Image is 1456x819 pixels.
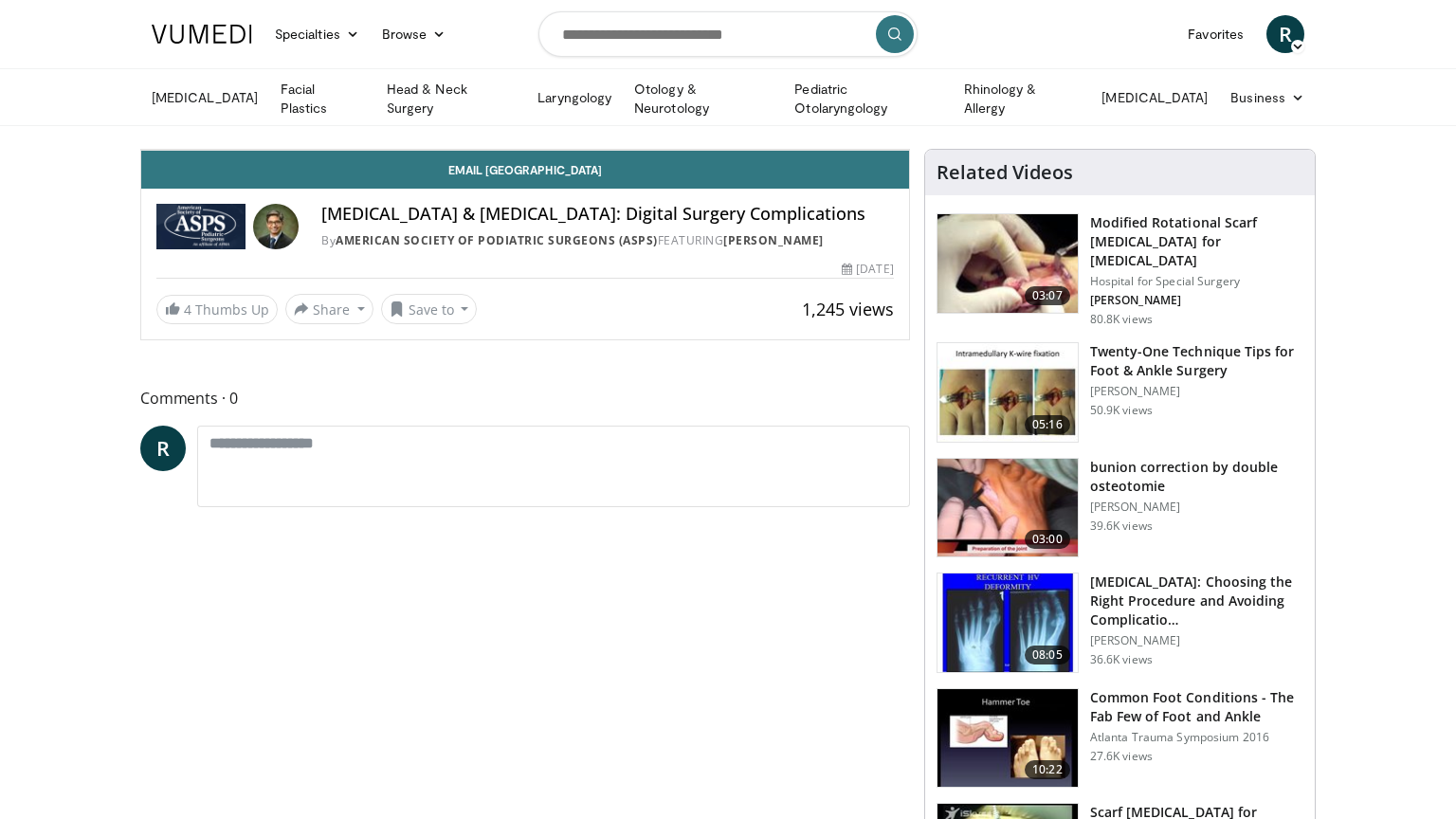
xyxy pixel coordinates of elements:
span: 1,245 views [802,298,894,320]
h4: Related Videos [937,161,1073,184]
h3: [MEDICAL_DATA]: Choosing the Right Procedure and Avoiding Complicatio… [1090,573,1303,629]
a: Otology & Neurotology [623,80,783,118]
a: Facial Plastics [269,80,375,118]
p: 80.8K views [1090,312,1153,327]
img: Scarf_Osteotomy_100005158_3.jpg.150x105_q85_crop-smart_upscale.jpg [937,214,1078,313]
p: 36.6K views [1090,652,1153,667]
p: [PERSON_NAME] [1090,293,1303,308]
div: By FEATURING [321,232,894,249]
a: 03:00 bunion correction by double osteotomie [PERSON_NAME] 39.6K views [937,458,1303,558]
a: Business [1219,79,1316,117]
a: [MEDICAL_DATA] [1090,79,1219,117]
span: 03:00 [1025,530,1070,549]
img: 3c75a04a-ad21-4ad9-966a-c963a6420fc5.150x105_q85_crop-smart_upscale.jpg [937,573,1078,672]
h4: [MEDICAL_DATA] & [MEDICAL_DATA]: Digital Surgery Complications [321,204,894,225]
h3: Twenty-One Technique Tips for Foot & Ankle Surgery [1090,342,1303,380]
a: Pediatric Otolaryngology [783,80,952,118]
span: 08:05 [1025,646,1070,664]
img: Avatar [253,204,299,249]
p: 27.6K views [1090,749,1153,764]
span: 03:07 [1025,286,1070,305]
button: Save to [381,294,478,324]
a: 4 Thumbs Up [156,295,278,324]
a: Head & Neck Surgery [375,80,526,118]
h3: bunion correction by double osteotomie [1090,458,1303,496]
a: R [1266,15,1304,53]
a: Favorites [1176,15,1255,53]
a: R [140,426,186,471]
img: VuMedi Logo [152,25,252,44]
a: 10:22 Common Foot Conditions - The Fab Few of Foot and Ankle Atlanta Trauma Symposium 2016 27.6K ... [937,688,1303,789]
a: 03:07 Modified Rotational Scarf [MEDICAL_DATA] for [MEDICAL_DATA] Hospital for Special Surgery [P... [937,213,1303,327]
a: [PERSON_NAME] [723,232,824,248]
img: 294729_0000_1.png.150x105_q85_crop-smart_upscale.jpg [937,459,1078,557]
span: 05:16 [1025,415,1070,434]
span: 10:22 [1025,760,1070,779]
p: [PERSON_NAME] [1090,500,1303,515]
span: Comments 0 [140,386,910,410]
a: Laryngology [526,79,623,117]
video-js: Video Player [141,150,909,151]
a: American Society of Podiatric Surgeons (ASPS) [336,232,658,248]
p: Hospital for Special Surgery [1090,274,1303,289]
a: Specialties [264,15,371,53]
div: [DATE] [842,261,893,278]
h3: Modified Rotational Scarf [MEDICAL_DATA] for [MEDICAL_DATA] [1090,213,1303,270]
p: 50.9K views [1090,403,1153,418]
p: 39.6K views [1090,519,1153,534]
span: 4 [184,300,191,318]
a: Browse [371,15,458,53]
a: 08:05 [MEDICAL_DATA]: Choosing the Right Procedure and Avoiding Complicatio… [PERSON_NAME] 36.6K ... [937,573,1303,673]
img: 4559c471-f09d-4bda-8b3b-c296350a5489.150x105_q85_crop-smart_upscale.jpg [937,689,1078,788]
img: 6702e58c-22b3-47ce-9497-b1c0ae175c4c.150x105_q85_crop-smart_upscale.jpg [937,343,1078,442]
p: [PERSON_NAME] [1090,633,1303,648]
p: Atlanta Trauma Symposium 2016 [1090,730,1303,745]
a: 05:16 Twenty-One Technique Tips for Foot & Ankle Surgery [PERSON_NAME] 50.9K views [937,342,1303,443]
input: Search topics, interventions [538,11,918,57]
button: Share [285,294,373,324]
a: Email [GEOGRAPHIC_DATA] [141,151,909,189]
h3: Common Foot Conditions - The Fab Few of Foot and Ankle [1090,688,1303,726]
a: Rhinology & Allergy [953,80,1091,118]
p: [PERSON_NAME] [1090,384,1303,399]
img: American Society of Podiatric Surgeons (ASPS) [156,204,246,249]
a: [MEDICAL_DATA] [140,79,269,117]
